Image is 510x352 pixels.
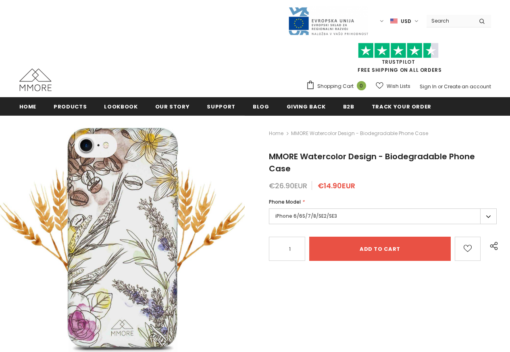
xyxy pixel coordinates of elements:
[291,129,428,138] span: MMORE Watercolor Design - Biodegradable Phone Case
[287,97,326,115] a: Giving back
[287,103,326,110] span: Giving back
[104,97,137,115] a: Lookbook
[343,103,354,110] span: B2B
[372,97,431,115] a: Track your order
[19,69,52,91] img: MMORE Cases
[288,17,368,24] a: Javni Razpis
[444,83,491,90] a: Create an account
[269,198,301,205] span: Phone Model
[427,15,473,27] input: Search Site
[317,82,354,90] span: Shopping Cart
[376,79,410,93] a: Wish Lists
[357,81,366,90] span: 0
[54,103,87,110] span: Products
[387,82,410,90] span: Wish Lists
[269,151,475,174] span: MMORE Watercolor Design - Biodegradable Phone Case
[318,181,355,191] span: €14.90EUR
[269,208,497,224] label: iPhone 6/6S/7/8/SE2/SE3
[306,46,491,73] span: FREE SHIPPING ON ALL ORDERS
[253,97,269,115] a: Blog
[438,83,443,90] span: or
[54,97,87,115] a: Products
[309,237,451,261] input: Add to cart
[19,103,37,110] span: Home
[358,43,439,58] img: Trust Pilot Stars
[420,83,437,90] a: Sign In
[207,97,235,115] a: support
[19,97,37,115] a: Home
[269,129,283,138] a: Home
[207,103,235,110] span: support
[288,6,368,36] img: Javni Razpis
[306,80,370,92] a: Shopping Cart 0
[104,103,137,110] span: Lookbook
[390,18,398,25] img: USD
[155,97,190,115] a: Our Story
[382,58,415,65] a: Trustpilot
[253,103,269,110] span: Blog
[372,103,431,110] span: Track your order
[155,103,190,110] span: Our Story
[269,181,307,191] span: €26.90EUR
[343,97,354,115] a: B2B
[401,17,411,25] span: USD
